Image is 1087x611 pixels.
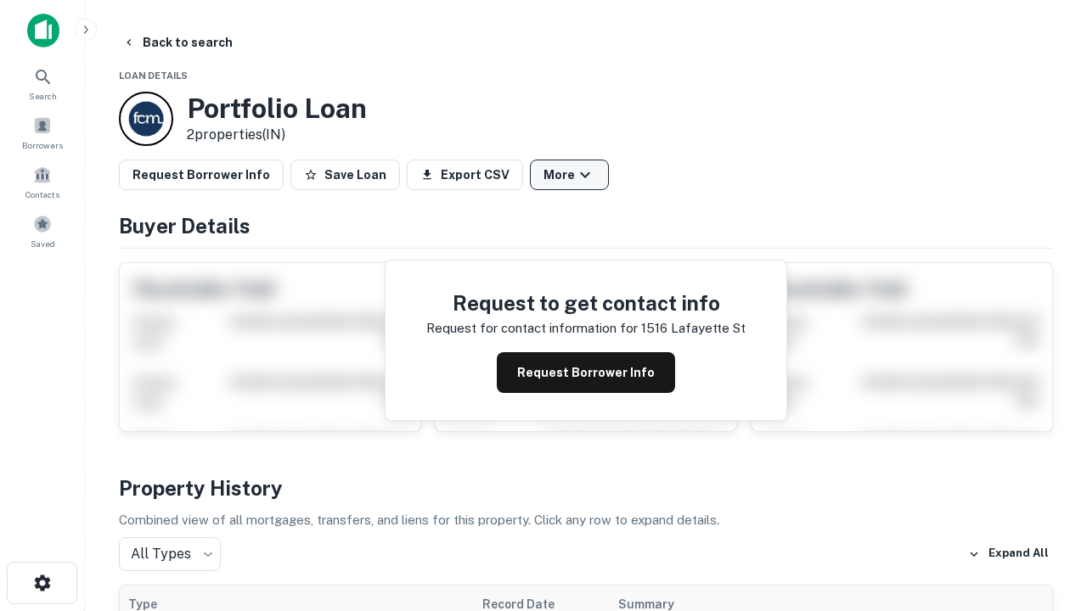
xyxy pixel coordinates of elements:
button: Export CSV [407,160,523,190]
h4: Buyer Details [119,210,1053,241]
p: 2 properties (IN) [187,125,367,145]
h4: Property History [119,473,1053,503]
a: Saved [5,208,80,254]
div: All Types [119,537,221,571]
button: Save Loan [290,160,400,190]
p: Request for contact information for [426,318,638,339]
p: Combined view of all mortgages, transfers, and liens for this property. Click any row to expand d... [119,510,1053,530]
a: Borrowers [5,109,80,155]
iframe: Chat Widget [1002,475,1087,557]
button: More [530,160,609,190]
button: Expand All [964,541,1053,567]
span: Borrowers [22,138,63,152]
p: 1516 lafayette st [641,318,746,339]
span: Search [29,89,57,103]
button: Request Borrower Info [119,160,284,190]
button: Back to search [115,27,239,58]
span: Loan Details [119,70,188,81]
a: Contacts [5,159,80,205]
span: Saved [31,237,55,250]
h4: Request to get contact info [426,288,746,318]
h3: Portfolio Loan [187,92,367,125]
img: capitalize-icon.png [27,14,59,48]
button: Request Borrower Info [497,352,675,393]
span: Contacts [25,188,59,201]
a: Search [5,60,80,106]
